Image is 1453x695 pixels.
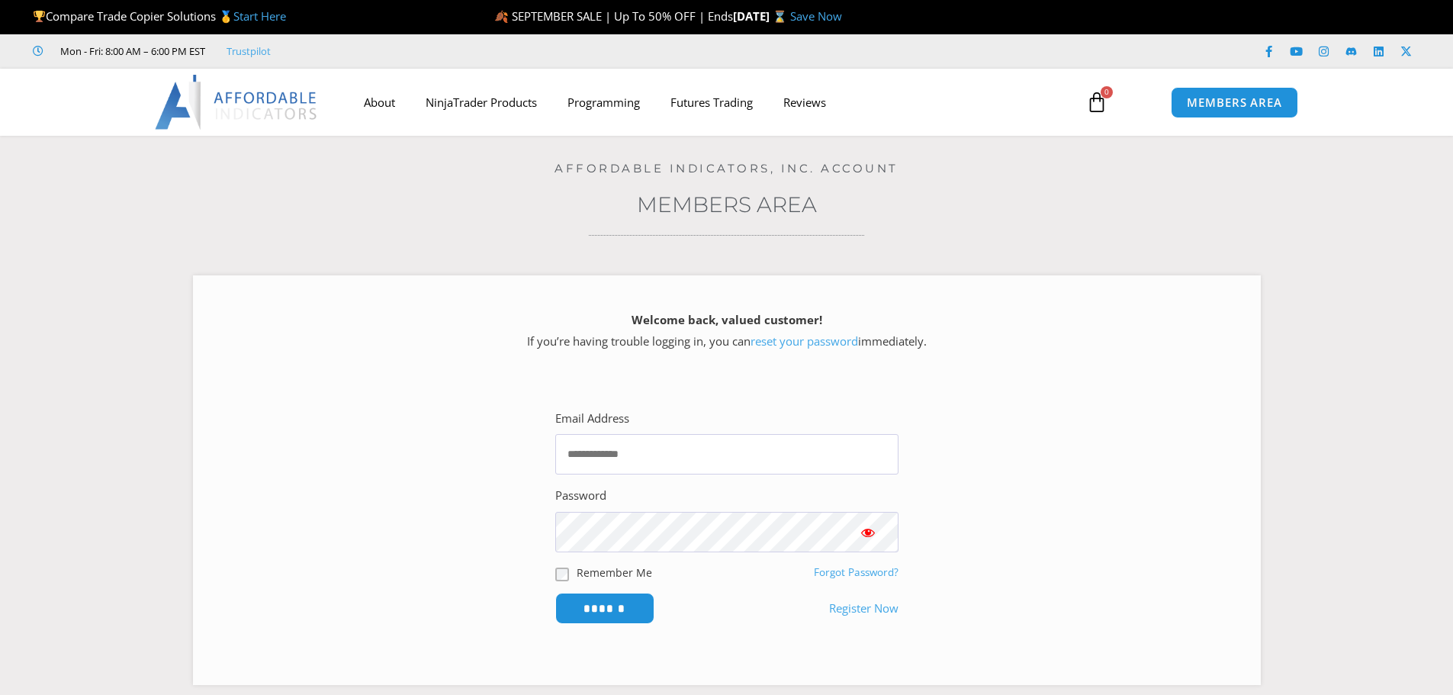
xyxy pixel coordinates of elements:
a: Futures Trading [655,85,768,120]
span: Compare Trade Copier Solutions 🥇 [33,8,286,24]
strong: [DATE] ⌛ [733,8,790,24]
span: MEMBERS AREA [1187,97,1282,108]
a: Members Area [637,191,817,217]
img: LogoAI | Affordable Indicators – NinjaTrader [155,75,319,130]
a: Reviews [768,85,841,120]
span: 🍂 SEPTEMBER SALE | Up To 50% OFF | Ends [494,8,733,24]
label: Email Address [555,408,629,430]
a: 0 [1063,80,1130,124]
button: Show password [837,512,898,552]
span: 0 [1101,86,1113,98]
a: MEMBERS AREA [1171,87,1298,118]
img: 🏆 [34,11,45,22]
label: Remember Me [577,565,652,581]
a: reset your password [751,333,858,349]
nav: Menu [349,85,1069,120]
span: Mon - Fri: 8:00 AM – 6:00 PM EST [56,42,205,60]
a: Start Here [233,8,286,24]
a: NinjaTrader Products [410,85,552,120]
a: Register Now [829,598,898,619]
p: If you’re having trouble logging in, you can immediately. [220,310,1234,352]
label: Password [555,485,606,507]
a: Save Now [790,8,842,24]
a: Forgot Password? [814,565,898,579]
a: Affordable Indicators, Inc. Account [555,161,898,175]
a: Programming [552,85,655,120]
a: About [349,85,410,120]
strong: Welcome back, valued customer! [632,312,822,327]
a: Trustpilot [227,42,271,60]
